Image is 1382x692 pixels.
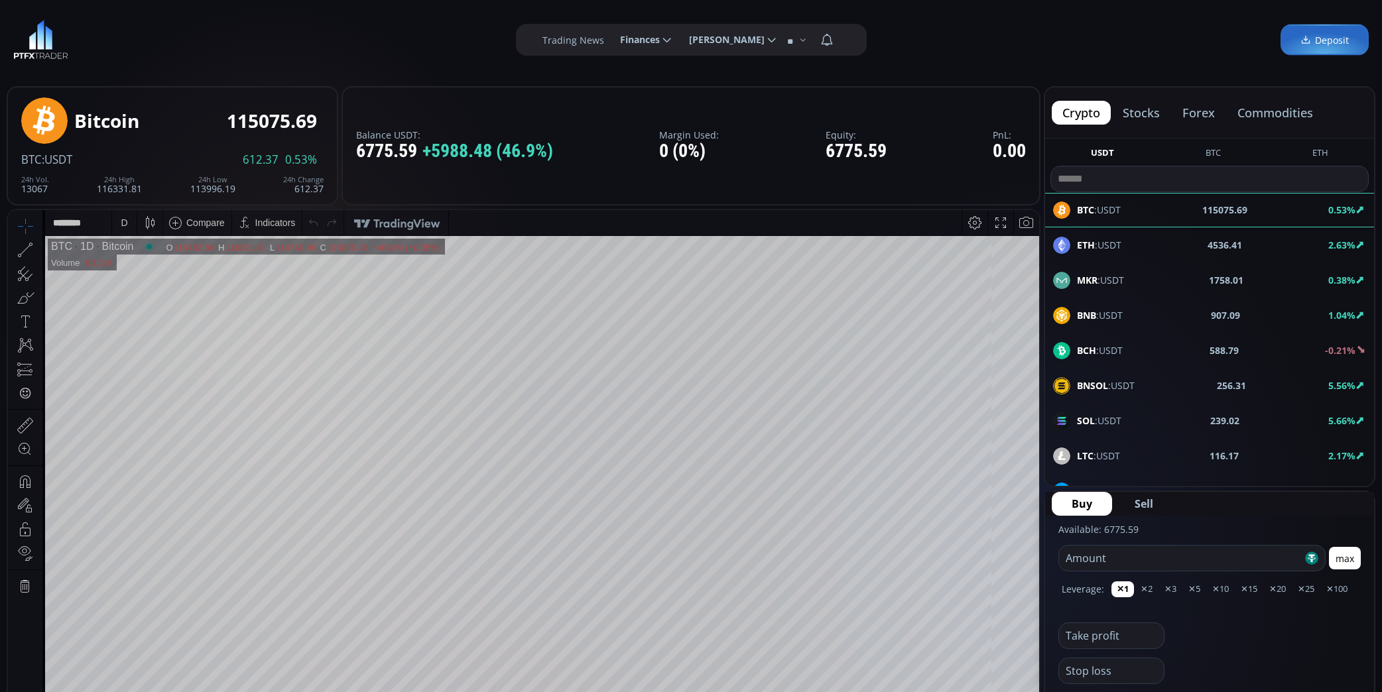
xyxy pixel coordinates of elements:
[13,20,68,60] img: LOGO
[64,30,86,42] div: 1D
[1072,496,1092,512] span: Buy
[21,152,42,167] span: BTC
[312,32,319,42] div: C
[1321,581,1353,597] button: ✕100
[178,7,217,18] div: Compare
[826,141,887,162] div: 6775.59
[1077,484,1125,498] span: :USDT
[1077,309,1096,321] b: BNB
[67,533,77,544] div: 1y
[1328,309,1355,321] b: 1.04%
[1062,582,1104,596] label: Leverage:
[283,176,324,194] div: 612.37
[86,533,99,544] div: 3m
[1077,274,1098,286] b: MKR
[1328,485,1355,497] b: 4.08%
[178,526,199,551] div: Go to
[1077,414,1095,427] b: SOL
[1077,343,1123,357] span: :USDT
[319,32,359,42] div: 115075.70
[43,30,64,42] div: BTC
[659,141,719,162] div: 0 (0%)
[1328,414,1355,427] b: 5.66%
[1300,33,1349,47] span: Deposit
[1077,308,1123,322] span: :USDT
[1211,308,1240,322] b: 907.09
[131,533,141,544] div: 5d
[1209,273,1243,287] b: 1758.01
[190,176,235,194] div: 113996.19
[113,7,119,18] div: D
[158,32,165,42] div: O
[21,176,49,184] div: 24h Vol.
[267,32,308,42] div: 114740.99
[1077,379,1108,392] b: BNSOL
[1328,449,1355,462] b: 2.17%
[247,7,288,18] div: Indicators
[1077,485,1099,497] b: LINK
[108,533,121,544] div: 1m
[1307,146,1334,163] button: ETH
[611,27,660,53] span: Finances
[12,177,23,190] div: 
[227,111,317,131] div: 115075.69
[1227,101,1324,125] button: commodities
[1159,581,1182,597] button: ✕3
[1077,238,1121,252] span: :USDT
[1077,449,1094,462] b: LTC
[1058,523,1139,536] label: Available: 6775.59
[356,130,553,140] label: Balance USDT:
[1077,378,1135,392] span: :USDT
[659,130,719,140] label: Margin Used:
[243,154,279,166] span: 612.37
[217,32,257,42] div: 116331.81
[993,141,1026,162] div: 0.00
[1328,274,1355,286] b: 0.38%
[1328,379,1355,392] b: 5.56%
[1210,343,1239,357] b: 588.79
[210,32,217,42] div: H
[1052,492,1112,516] button: Buy
[422,141,553,162] span: +5988.48 (46.9%)
[1052,101,1111,125] button: crypto
[875,526,948,551] button: 15:09:11 (UTC)
[1077,414,1121,428] span: :USDT
[1329,547,1361,569] button: max
[285,154,317,166] span: 0.53%
[1001,526,1029,551] div: Toggle Auto Scale
[77,48,104,58] div: 9.115K
[1086,146,1119,163] button: USDT
[880,533,944,544] span: 15:09:11 (UTC)
[1207,581,1234,597] button: ✕10
[1325,344,1355,357] b: -0.21%
[1006,533,1024,544] div: auto
[1235,581,1263,597] button: ✕15
[1264,581,1291,597] button: ✕20
[993,130,1026,140] label: PnL:
[166,32,206,42] div: 115482.69
[1077,239,1095,251] b: ETH
[21,176,49,194] div: 13067
[1077,449,1120,463] span: :USDT
[1077,344,1096,357] b: BCH
[31,494,36,512] div: Hide Drawings Toolbar
[43,48,72,58] div: Volume
[86,30,125,42] div: Bitcoin
[961,526,979,551] div: Toggle Percentage
[1328,239,1355,251] b: 2.63%
[150,533,160,544] div: 1d
[283,176,324,184] div: 24h Change
[1210,449,1239,463] b: 116.17
[74,111,139,131] div: Bitcoin
[1217,378,1246,392] b: 256.31
[190,176,235,184] div: 24h Low
[1172,101,1225,125] button: forex
[97,176,142,194] div: 116331.81
[1208,238,1242,252] b: 4536.41
[1077,273,1124,287] span: :USDT
[262,32,267,42] div: L
[1111,581,1134,597] button: ✕1
[1135,496,1153,512] span: Sell
[984,533,997,544] div: log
